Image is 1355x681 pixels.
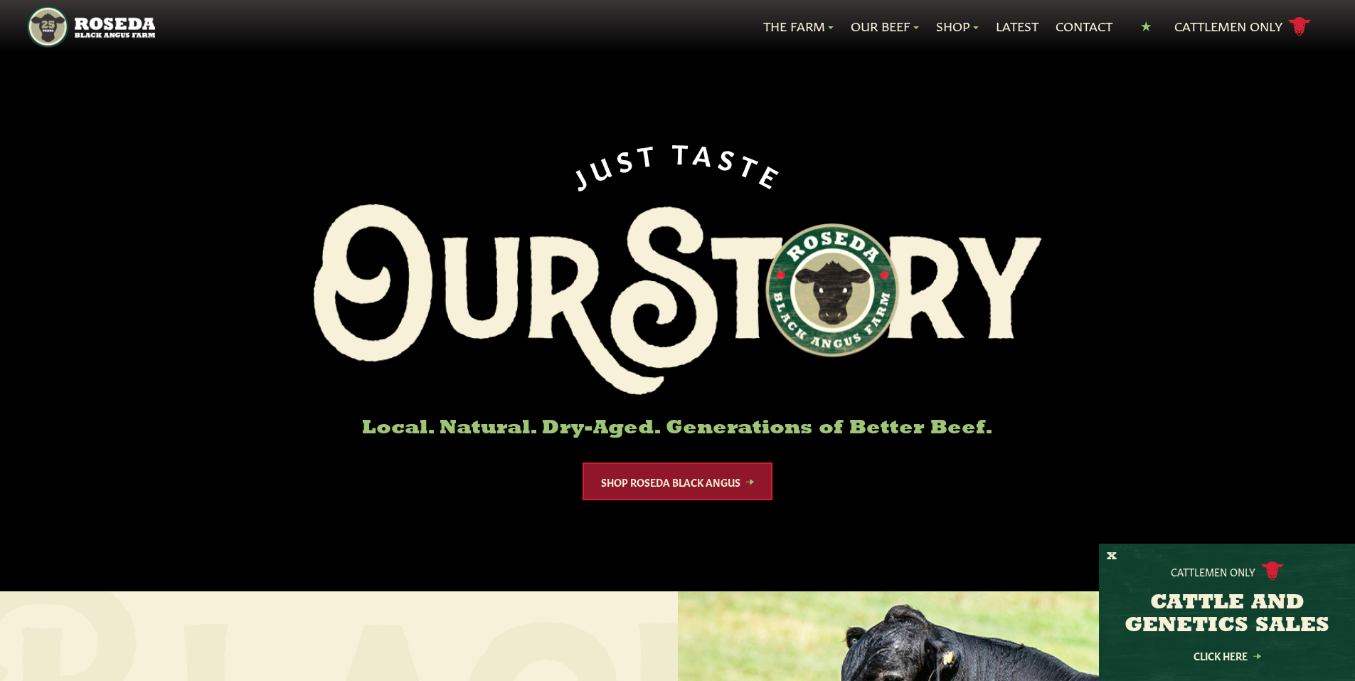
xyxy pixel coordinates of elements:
[612,141,640,174] span: S
[757,158,790,193] span: E
[1107,549,1117,564] button: X
[565,159,595,193] span: J
[1056,17,1112,36] a: Contact
[851,17,919,36] a: Our Beef
[692,137,720,169] span: A
[936,17,979,36] a: Shop
[1174,14,1311,39] a: Cattlemen Only
[763,17,834,36] a: The Farm
[585,147,619,184] span: U
[1261,561,1284,581] img: cattle-icon.svg
[1117,592,1337,638] h3: CATTLE AND GENETICS SALES
[27,6,154,48] img: https://roseda.com/wp-content/uploads/2021/05/roseda-25-header.png
[314,204,1042,395] img: Roseda Black Aangus Farm
[565,137,791,193] div: JUST TASTE
[716,142,744,174] span: S
[583,463,772,500] a: Shop Roseda Black Angus
[736,148,767,183] span: T
[1171,564,1255,579] p: Cattlemen Only
[314,418,1042,440] h6: Local. Natural. Dry-Aged. Generations of Better Beef.
[1163,651,1291,660] a: Click Here
[672,137,695,166] span: T
[996,17,1038,36] a: Latest
[636,137,662,169] span: T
